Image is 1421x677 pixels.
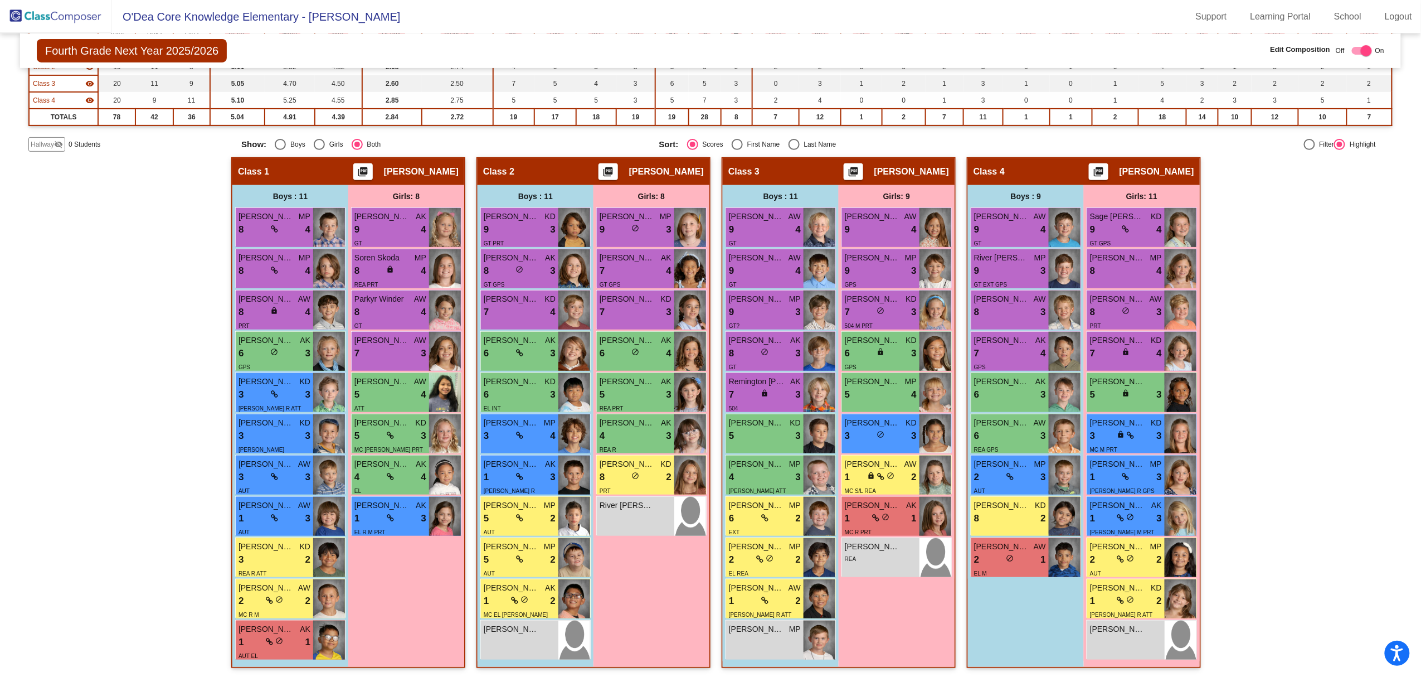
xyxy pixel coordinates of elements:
[362,92,422,109] td: 2.85
[845,252,901,264] span: [PERSON_NAME]
[286,139,305,149] div: Boys
[905,252,917,264] span: MP
[796,264,801,278] span: 4
[354,293,410,305] span: Parkyr Winder
[1122,307,1130,315] span: do_not_disturb_alt
[926,75,963,92] td: 1
[354,252,410,264] span: Soren Skoda
[729,240,737,246] span: GT
[974,211,1030,223] span: [PERSON_NAME]
[354,211,410,223] span: [PERSON_NAME]
[1090,346,1095,361] span: 7
[1122,348,1130,356] span: lock
[315,109,362,125] td: 4.39
[841,92,882,109] td: 0
[173,109,210,125] td: 36
[1375,46,1384,56] span: On
[906,293,917,305] span: KD
[111,8,400,26] span: O'Dea Core Knowledge Elementary - [PERSON_NAME]
[974,282,1008,288] span: GT EXT GPS
[239,335,294,346] span: [PERSON_NAME]
[1041,264,1046,278] span: 3
[305,305,310,320] span: 4
[1034,252,1046,264] span: MP
[315,75,362,92] td: 4.50
[1120,166,1194,177] span: [PERSON_NAME]
[1003,92,1049,109] td: 0
[422,109,493,125] td: 2.72
[85,96,94,105] mat-icon: visibility
[239,264,244,278] span: 8
[761,348,769,356] span: do_not_disturb_alt
[484,264,489,278] span: 8
[789,211,801,223] span: AW
[1041,305,1046,320] span: 3
[616,92,655,109] td: 3
[1218,92,1252,109] td: 3
[384,166,459,177] span: [PERSON_NAME]
[69,139,100,149] span: 0 Students
[1092,109,1138,125] td: 2
[729,335,785,346] span: [PERSON_NAME]
[799,109,841,125] td: 12
[271,307,279,315] span: lock
[1138,92,1186,109] td: 4
[239,323,250,329] span: PRT
[315,92,362,109] td: 4.55
[616,109,655,125] td: 19
[752,75,800,92] td: 0
[265,75,314,92] td: 4.70
[655,92,689,109] td: 5
[300,335,310,346] span: AK
[354,346,359,361] span: 7
[796,346,801,361] span: 3
[799,75,841,92] td: 3
[421,346,426,361] span: 3
[1347,92,1392,109] td: 1
[729,323,739,329] span: GT?
[845,293,901,305] span: [PERSON_NAME]
[478,185,593,207] div: Boys : 11
[516,265,524,273] span: do_not_disturb_alt
[600,293,655,305] span: [PERSON_NAME]
[1034,211,1046,223] span: AW
[98,109,135,125] td: 78
[33,79,55,89] span: Class 3
[1041,346,1046,361] span: 4
[723,185,839,207] div: Boys : 11
[239,305,244,320] span: 8
[845,305,850,320] span: 7
[1186,75,1218,92] td: 3
[593,185,709,207] div: Girls: 8
[845,335,901,346] span: [PERSON_NAME]
[239,211,294,223] span: [PERSON_NAME]
[354,323,362,329] span: GT
[484,240,504,246] span: GT PRT
[1089,163,1108,180] button: Print Students Details
[789,252,801,264] span: AW
[265,109,314,125] td: 4.91
[661,252,671,264] span: AK
[729,252,785,264] span: [PERSON_NAME]
[632,348,640,356] span: do_not_disturb_alt
[484,282,505,288] span: GT GPS
[974,223,979,237] span: 9
[545,211,556,223] span: KD
[85,79,94,88] mat-icon: visibility
[271,348,279,356] span: do_not_disturb_alt
[1298,92,1347,109] td: 5
[906,335,917,346] span: KD
[1150,252,1162,264] span: MP
[545,293,556,305] span: KD
[1345,139,1376,149] div: Highlight
[1092,92,1138,109] td: 1
[1336,46,1345,56] span: Off
[912,305,917,320] span: 3
[729,223,734,237] span: 9
[484,211,539,223] span: [PERSON_NAME]
[796,305,801,320] span: 3
[484,293,539,305] span: [PERSON_NAME]
[1090,240,1111,246] span: GT GPS
[659,139,679,149] span: Sort:
[1092,75,1138,92] td: 1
